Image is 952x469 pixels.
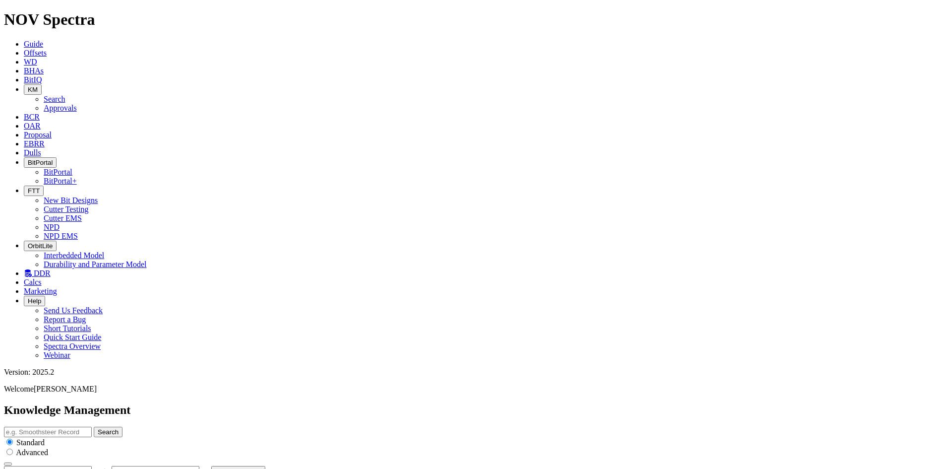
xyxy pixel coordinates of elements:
a: Offsets [24,49,47,57]
a: Quick Start Guide [44,333,101,341]
button: BitPortal [24,157,57,168]
button: Help [24,296,45,306]
button: FTT [24,186,44,196]
a: OAR [24,122,41,130]
a: BCR [24,113,40,121]
button: KM [24,84,42,95]
a: BitPortal+ [44,177,77,185]
span: FTT [28,187,40,195]
a: EBRR [24,139,45,148]
div: Version: 2025.2 [4,368,948,377]
a: BitIQ [24,75,42,84]
span: BitPortal [28,159,53,166]
a: NPD [44,223,59,231]
button: Search [94,427,122,437]
a: Guide [24,40,43,48]
a: Durability and Parameter Model [44,260,147,268]
span: [PERSON_NAME] [34,385,97,393]
a: Proposal [24,131,52,139]
a: Search [44,95,65,103]
a: Calcs [24,278,42,286]
a: Send Us Feedback [44,306,103,315]
input: e.g. Smoothsteer Record [4,427,92,437]
p: Welcome [4,385,948,394]
span: OrbitLite [28,242,53,250]
a: NPD EMS [44,232,78,240]
a: BitPortal [44,168,72,176]
h2: Knowledge Management [4,403,948,417]
a: New Bit Designs [44,196,98,204]
a: BHAs [24,67,44,75]
a: Interbedded Model [44,251,104,260]
a: DDR [24,269,51,277]
a: Cutter EMS [44,214,82,222]
span: Advanced [16,448,48,457]
a: Webinar [44,351,70,359]
button: OrbitLite [24,241,57,251]
span: Standard [16,438,45,447]
a: Approvals [44,104,77,112]
a: Cutter Testing [44,205,89,213]
a: Spectra Overview [44,342,101,350]
a: WD [24,58,37,66]
a: Short Tutorials [44,324,91,333]
h1: NOV Spectra [4,10,948,29]
span: DDR [34,269,51,277]
span: KM [28,86,38,93]
a: Report a Bug [44,315,86,324]
span: Help [28,297,41,305]
a: Dulls [24,148,41,157]
a: Marketing [24,287,57,295]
